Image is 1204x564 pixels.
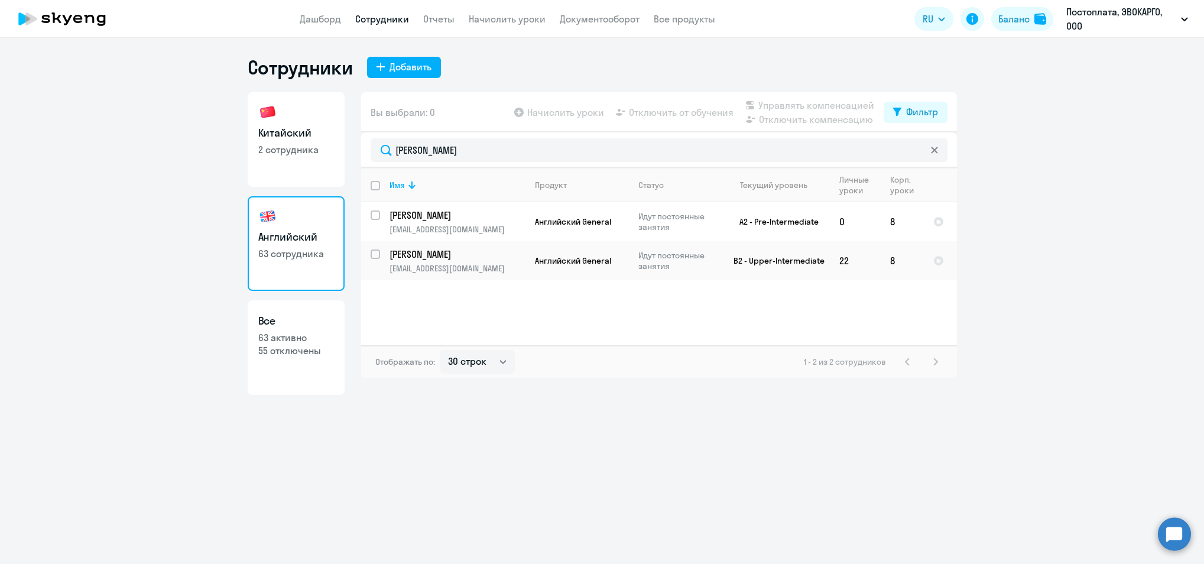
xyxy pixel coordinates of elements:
span: Английский General [535,255,611,266]
h3: Китайский [258,125,334,141]
img: english [258,207,277,226]
h3: Все [258,313,334,329]
div: Статус [638,180,719,190]
p: [EMAIL_ADDRESS][DOMAIN_NAME] [390,263,525,274]
span: Отображать по: [375,356,435,367]
td: 8 [881,202,924,241]
div: Добавить [390,60,431,74]
div: Имя [390,180,525,190]
div: Корп. уроки [890,174,923,196]
p: [PERSON_NAME] [390,209,523,222]
button: Постоплата, ЭВОКАРГО, ООО [1060,5,1194,33]
a: [PERSON_NAME] [390,248,525,261]
a: Отчеты [423,13,455,25]
a: Все63 активно55 отключены [248,300,345,395]
td: 22 [830,241,881,280]
a: Китайский2 сотрудника [248,92,345,187]
p: 63 сотрудника [258,247,334,260]
span: Вы выбрали: 0 [371,105,435,119]
a: Сотрудники [355,13,409,25]
td: B2 - Upper-Intermediate [720,241,830,280]
p: 63 активно [258,331,334,344]
div: Корп. уроки [890,174,916,196]
div: Баланс [998,12,1030,26]
div: Текущий уровень [729,180,829,190]
span: Английский General [535,216,611,227]
button: Балансbalance [991,7,1053,31]
td: A2 - Pre-Intermediate [720,202,830,241]
td: 8 [881,241,924,280]
a: Документооборот [560,13,640,25]
button: Фильтр [884,102,947,123]
a: Дашборд [300,13,341,25]
div: Личные уроки [839,174,880,196]
div: Текущий уровень [740,180,807,190]
span: RU [923,12,933,26]
p: [PERSON_NAME] [390,248,523,261]
div: Продукт [535,180,567,190]
a: Английский63 сотрудника [248,196,345,291]
p: [EMAIL_ADDRESS][DOMAIN_NAME] [390,224,525,235]
div: Фильтр [906,105,938,119]
div: Продукт [535,180,628,190]
p: 2 сотрудника [258,143,334,156]
td: 0 [830,202,881,241]
a: Начислить уроки [469,13,546,25]
a: Все продукты [654,13,715,25]
h3: Английский [258,229,334,245]
a: [PERSON_NAME] [390,209,525,222]
button: RU [914,7,953,31]
p: Идут постоянные занятия [638,250,719,271]
input: Поиск по имени, email, продукту или статусу [371,138,947,162]
div: Статус [638,180,664,190]
p: 55 отключены [258,344,334,357]
div: Имя [390,180,405,190]
div: Личные уроки [839,174,872,196]
p: Идут постоянные занятия [638,211,719,232]
img: balance [1034,13,1046,25]
button: Добавить [367,57,441,78]
span: 1 - 2 из 2 сотрудников [804,356,886,367]
p: Постоплата, ЭВОКАРГО, ООО [1066,5,1176,33]
img: chinese [258,103,277,122]
h1: Сотрудники [248,56,353,79]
